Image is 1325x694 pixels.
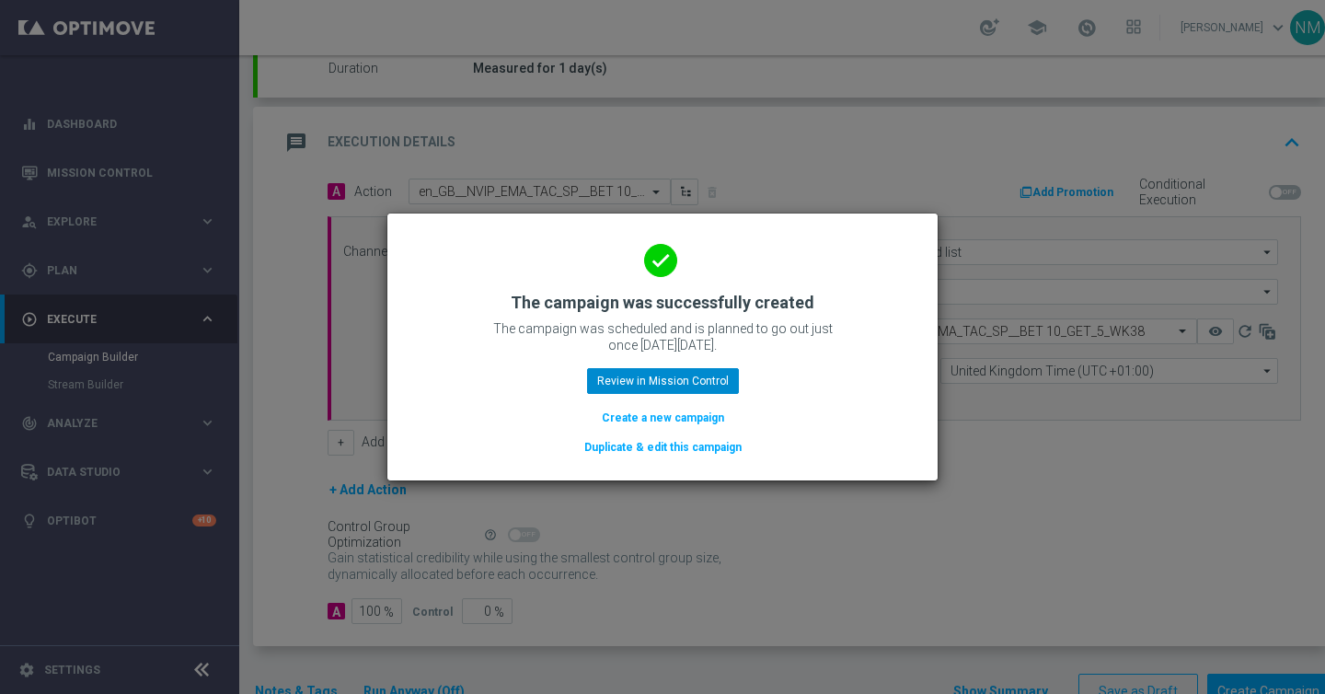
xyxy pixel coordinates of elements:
button: Review in Mission Control [587,368,739,394]
p: The campaign was scheduled and is planned to go out just once [DATE][DATE]. [478,320,847,353]
button: Create a new campaign [600,408,726,428]
h2: The campaign was successfully created [511,292,814,314]
button: Duplicate & edit this campaign [582,437,743,457]
i: done [644,244,677,277]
